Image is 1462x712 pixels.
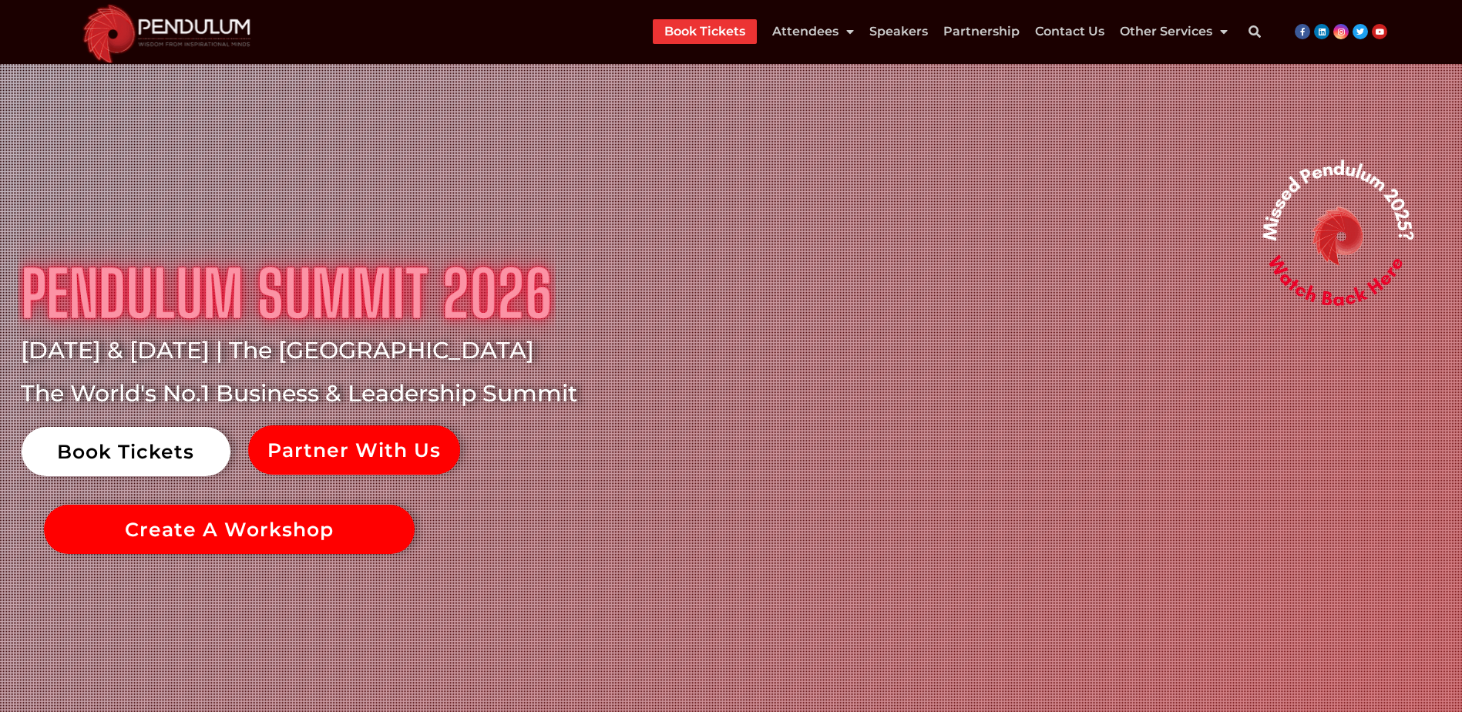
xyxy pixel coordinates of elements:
a: Contact Us [1035,19,1104,44]
div: Search [1239,16,1270,47]
a: Book Tickets [22,427,230,476]
a: Other Services [1120,19,1228,44]
iframe: Brevo live chat [8,576,266,704]
a: Partner With Us [248,425,460,475]
nav: Menu [653,19,1228,44]
a: Book Tickets [664,19,745,44]
a: Partnership [943,19,1020,44]
a: Attendees [772,19,854,44]
a: Speakers [869,19,928,44]
rs-layer: The World's No.1 Business & Leadership Summit [21,375,583,411]
a: Create A Workshop [44,505,415,554]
